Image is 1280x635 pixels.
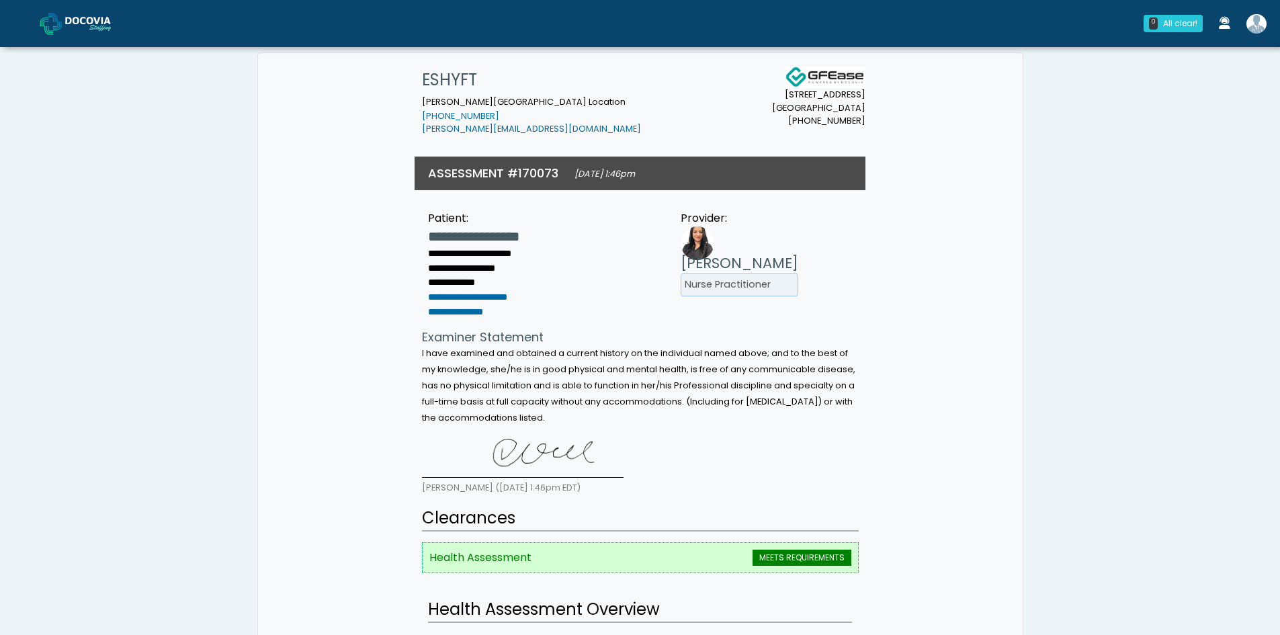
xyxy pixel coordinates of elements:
div: 0 [1149,17,1158,30]
h1: ESHYFT [422,67,641,93]
img: Docovia Staffing Logo [785,67,865,88]
a: [PHONE_NUMBER] [422,110,499,122]
small: I have examined and obtained a current history on the individual named above; and to the best of ... [422,347,855,423]
img: Docovia [40,13,62,35]
small: [PERSON_NAME] ([DATE] 1:46pm EDT) [422,482,581,493]
h2: Health Assessment Overview [428,597,852,623]
small: [STREET_ADDRESS] [GEOGRAPHIC_DATA] [PHONE_NUMBER] [772,88,865,127]
img: Shakerra Crippen [1246,14,1267,34]
img: WtKWVAAAAAZJREFUAwCrhA86i6CDSwAAAABJRU5ErkJggg== [422,431,624,478]
h2: Clearances [422,506,859,532]
div: Provider: [681,210,798,226]
a: Docovia [40,1,132,45]
small: [DATE] 1:46pm [574,168,635,179]
h4: Examiner Statement [422,330,859,345]
h3: [PERSON_NAME] [681,253,798,273]
small: [PERSON_NAME][GEOGRAPHIC_DATA] Location [422,96,641,135]
a: [PERSON_NAME][EMAIL_ADDRESS][DOMAIN_NAME] [422,123,641,134]
span: MEETS REQUIREMENTS [753,550,851,566]
div: Patient: [428,210,519,226]
img: Provider image [681,226,714,260]
li: Nurse Practitioner [681,273,798,296]
li: Health Assessment [422,542,859,573]
div: All clear! [1163,17,1197,30]
h3: ASSESSMENT #170073 [428,165,558,181]
a: 0 All clear! [1136,9,1211,38]
img: Docovia [65,17,132,30]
